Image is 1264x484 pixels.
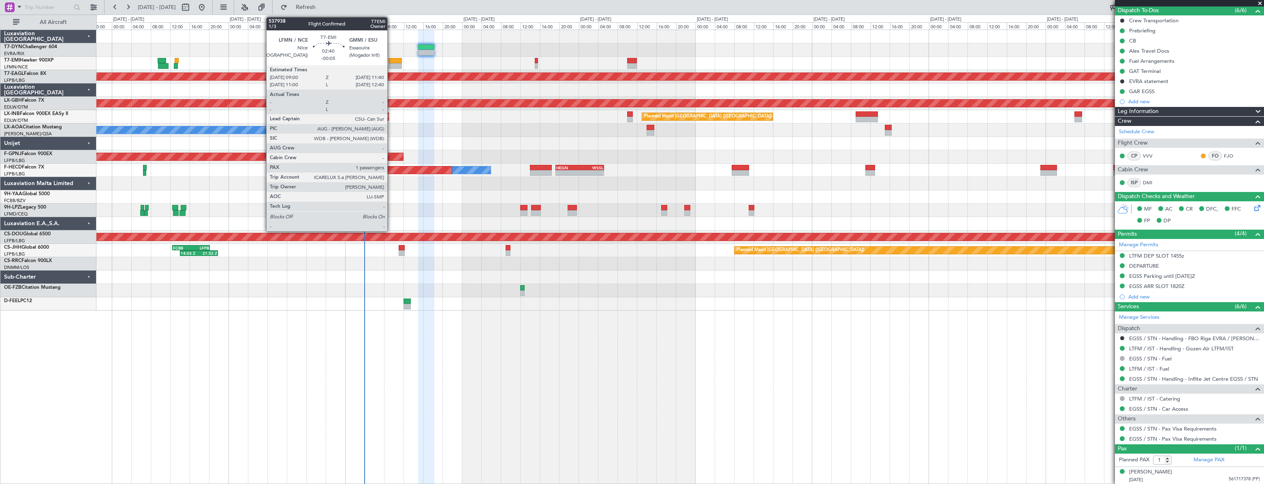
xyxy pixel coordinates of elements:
div: GAT Terminal [1129,68,1161,75]
a: LTFM / IST - Fuel [1129,365,1169,372]
div: GAR EGSS [1129,88,1155,95]
span: Pax [1118,444,1127,454]
div: 12:00 [1104,22,1123,30]
div: 00:00 [1046,22,1065,30]
div: 16:00 [657,22,676,30]
span: LX-AOA [4,125,23,130]
span: DP [1164,217,1171,225]
div: 12:00 [637,22,657,30]
span: CR [1186,205,1193,213]
div: 12:00 [404,22,423,30]
span: FP [1144,217,1150,225]
div: 20:00 [92,22,112,30]
div: 04:00 [365,22,384,30]
span: DFC, [1206,205,1218,213]
div: EGSS Parking until [DATE]Z [1129,273,1195,279]
input: Trip Number [25,1,71,13]
div: 20:00 [209,22,228,30]
span: MF [1144,205,1152,213]
a: LTFM / IST - Catering [1129,395,1180,402]
div: 04:00 [482,22,501,30]
span: Leg Information [1118,107,1159,116]
span: D-FEEL [4,299,20,303]
a: LX-INBFalcon 900EX EASy II [4,111,68,116]
button: Refresh [277,1,325,14]
div: 20:00 [326,22,345,30]
span: Refresh [289,4,323,10]
div: Planned Maint [GEOGRAPHIC_DATA] ([GEOGRAPHIC_DATA]) [644,111,772,123]
a: EGSS / STN - Pax Visa Requirements [1129,435,1217,442]
div: Prebriefing [1129,27,1155,34]
span: CS-JHH [4,245,21,250]
div: 16:00 [190,22,209,30]
a: Manage Services [1119,313,1159,322]
div: LTFM DEP SLOT 1455z [1129,252,1184,259]
div: 00:00 [929,22,948,30]
a: D-FEELPC12 [4,299,32,303]
a: EDLW/DTM [4,117,28,124]
div: 12:00 [987,22,1007,30]
span: AC [1165,205,1172,213]
div: [DATE] - [DATE] [1047,16,1078,23]
div: 00:00 [696,22,715,30]
span: Others [1118,414,1136,424]
div: 20:00 [910,22,929,30]
button: All Aircraft [9,16,88,29]
a: EGSS / STN - Car Access [1129,405,1188,412]
div: 20:00 [676,22,696,30]
span: 9H-LPZ [4,205,20,210]
a: Manage Permits [1119,241,1158,249]
div: 12:00 [871,22,890,30]
a: EGSS / STN - Pax Visa Requirements [1129,425,1217,432]
span: T7-EAGL [4,71,24,76]
div: 00:00 [345,22,365,30]
a: LFPB/LBG [4,251,25,257]
div: 16:00 [773,22,793,30]
span: LX-INB [4,111,20,116]
div: 00:00 [228,22,248,30]
div: 04:00 [832,22,851,30]
div: 04:00 [715,22,734,30]
a: Manage PAX [1194,456,1224,464]
a: FJO [1224,152,1242,160]
a: EGSS / STN - Fuel [1129,355,1172,362]
a: LX-GBHFalcon 7X [4,98,44,103]
span: (4/4) [1235,229,1247,238]
div: Add new [1128,293,1260,300]
div: 16:00 [423,22,443,30]
span: OE-FZB [4,285,21,290]
div: LFPB [191,245,209,250]
div: 08:00 [618,22,637,30]
div: 12:00 [754,22,773,30]
span: (1/1) [1235,444,1247,452]
span: T7-EMI [4,58,20,63]
span: F-GPNJ [4,151,21,156]
a: VVV [1143,152,1161,160]
a: LFMN/NCE [4,64,28,70]
a: FCBB/BZV [4,198,26,204]
div: FCBB [173,245,191,250]
a: OE-FZBCitation Mustang [4,285,61,290]
a: F-HECDFalcon 7X [4,165,44,170]
div: [DATE] - [DATE] [230,16,261,23]
a: DMI [1143,179,1161,186]
div: - [580,171,603,175]
label: Planned PAX [1119,456,1149,464]
div: AOG Maint Paris ([GEOGRAPHIC_DATA]) [296,164,381,176]
div: EVRA statement [1129,78,1168,85]
span: Charter [1118,384,1137,394]
a: Schedule Crew [1119,128,1154,136]
div: [PERSON_NAME] [1129,468,1172,476]
a: LTFM / IST - Handling - Gozen Air LTFM/IST [1129,345,1234,352]
div: 04:00 [1065,22,1085,30]
div: 00:00 [112,22,131,30]
span: (6/6) [1235,302,1247,311]
div: Planned Maint [GEOGRAPHIC_DATA] [323,111,400,123]
a: [PERSON_NAME]/QSA [4,131,52,137]
div: 20:00 [793,22,812,30]
div: 08:00 [267,22,287,30]
span: Dispatch Checks and Weather [1118,192,1195,201]
div: WSSL [580,165,603,170]
a: EGSS / STN - Handling - FBO Riga EVRA / [PERSON_NAME] [1129,335,1260,342]
div: 04:00 [598,22,618,30]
